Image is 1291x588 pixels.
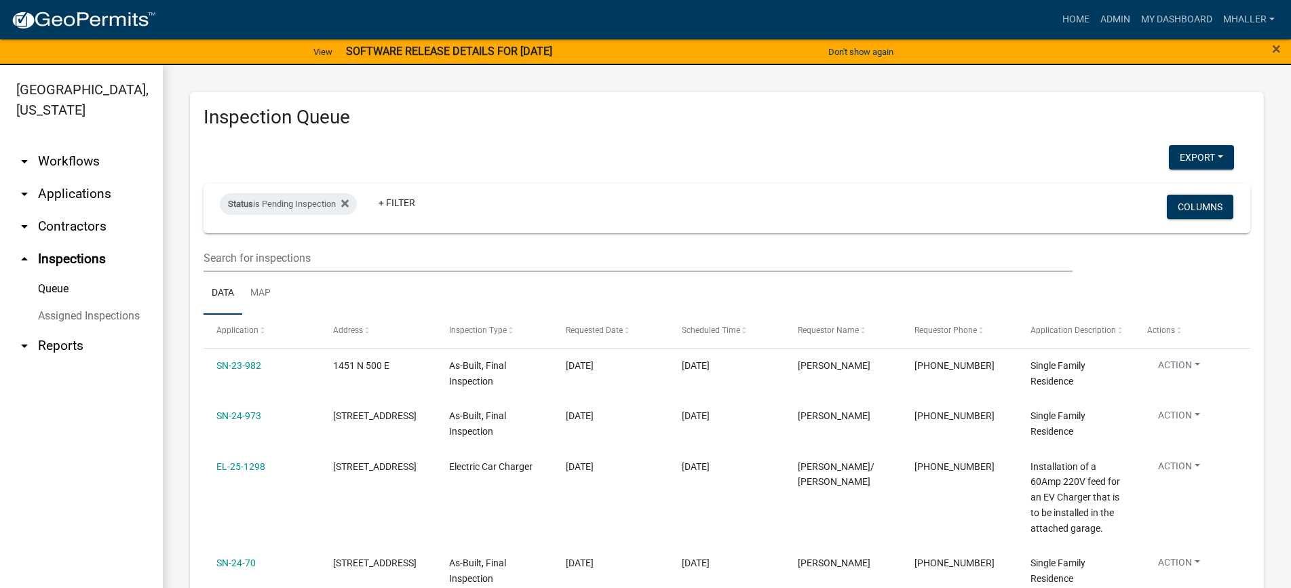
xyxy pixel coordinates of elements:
[216,326,258,335] span: Application
[449,360,506,387] span: As-Built, Final Inspection
[682,408,772,424] div: [DATE]
[16,218,33,235] i: arrow_drop_down
[914,557,995,568] span: 219-678-6433
[902,315,1018,347] datatable-header-cell: Requestor Phone
[1018,315,1134,347] datatable-header-cell: Application Description
[16,338,33,354] i: arrow_drop_down
[1169,145,1234,170] button: Export
[1272,41,1281,57] button: Close
[320,315,436,347] datatable-header-cell: Address
[1030,461,1120,534] span: Installation of a 60Amp 220V feed for an EV Charger that is to be installed in the attached garage.
[1030,326,1116,335] span: Application Description
[566,360,594,371] span: 06/18/2025
[16,153,33,170] i: arrow_drop_down
[216,557,256,568] a: SN-24-70
[1147,326,1175,335] span: Actions
[669,315,785,347] datatable-header-cell: Scheduled Time
[333,410,417,421] span: 116 E Goldfinch Dr
[449,461,533,472] span: Electric Car Charger
[228,199,253,209] span: Status
[682,358,772,374] div: [DATE]
[216,410,261,421] a: SN-24-973
[682,555,772,571] div: [DATE]
[204,106,1250,129] h3: Inspection Queue
[333,557,417,568] span: 170 N Winterberry Dr
[1147,408,1211,428] button: Action
[1057,7,1095,33] a: Home
[368,191,426,215] a: + Filter
[1167,195,1233,219] button: Columns
[798,360,870,371] span: Cindy Visser
[346,45,552,58] strong: SOFTWARE RELEASE DETAILS FOR [DATE]
[333,461,417,472] span: 295 Apple Grove Ln
[914,360,995,371] span: 708-307-0875
[1030,557,1085,584] span: Single Family Residence
[566,410,594,421] span: 07/17/2025
[449,410,506,437] span: As-Built, Final Inspection
[333,360,389,371] span: 1451 N 500 E
[449,326,507,335] span: Inspection Type
[798,557,870,568] span: delgado
[682,459,772,475] div: [DATE]
[204,244,1073,272] input: Search for inspections
[798,461,874,488] span: Greg Palmer/ christine
[1272,39,1281,58] span: ×
[798,326,859,335] span: Requestor Name
[1030,410,1085,437] span: Single Family Residence
[798,410,870,421] span: kyle F
[552,315,668,347] datatable-header-cell: Requested Date
[242,272,279,315] a: Map
[204,272,242,315] a: Data
[785,315,901,347] datatable-header-cell: Requestor Name
[1218,7,1280,33] a: mhaller
[333,326,363,335] span: Address
[914,410,995,421] span: 219-771-4247
[914,326,977,335] span: Requestor Phone
[1095,7,1136,33] a: Admin
[436,315,552,347] datatable-header-cell: Inspection Type
[566,557,594,568] span: 08/22/2025
[1136,7,1218,33] a: My Dashboard
[204,315,320,347] datatable-header-cell: Application
[1134,315,1250,347] datatable-header-cell: Actions
[1147,358,1211,378] button: Action
[823,41,899,63] button: Don't show again
[1030,360,1085,387] span: Single Family Residence
[566,326,623,335] span: Requested Date
[16,186,33,202] i: arrow_drop_down
[1147,459,1211,479] button: Action
[682,326,740,335] span: Scheduled Time
[16,251,33,267] i: arrow_drop_up
[566,461,594,472] span: 08/01/2025
[216,360,261,371] a: SN-23-982
[1147,555,1211,575] button: Action
[914,461,995,472] span: 219-263-8607
[216,461,265,472] a: EL-25-1298
[220,193,357,215] div: is Pending Inspection
[308,41,338,63] a: View
[449,557,506,584] span: As-Built, Final Inspection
